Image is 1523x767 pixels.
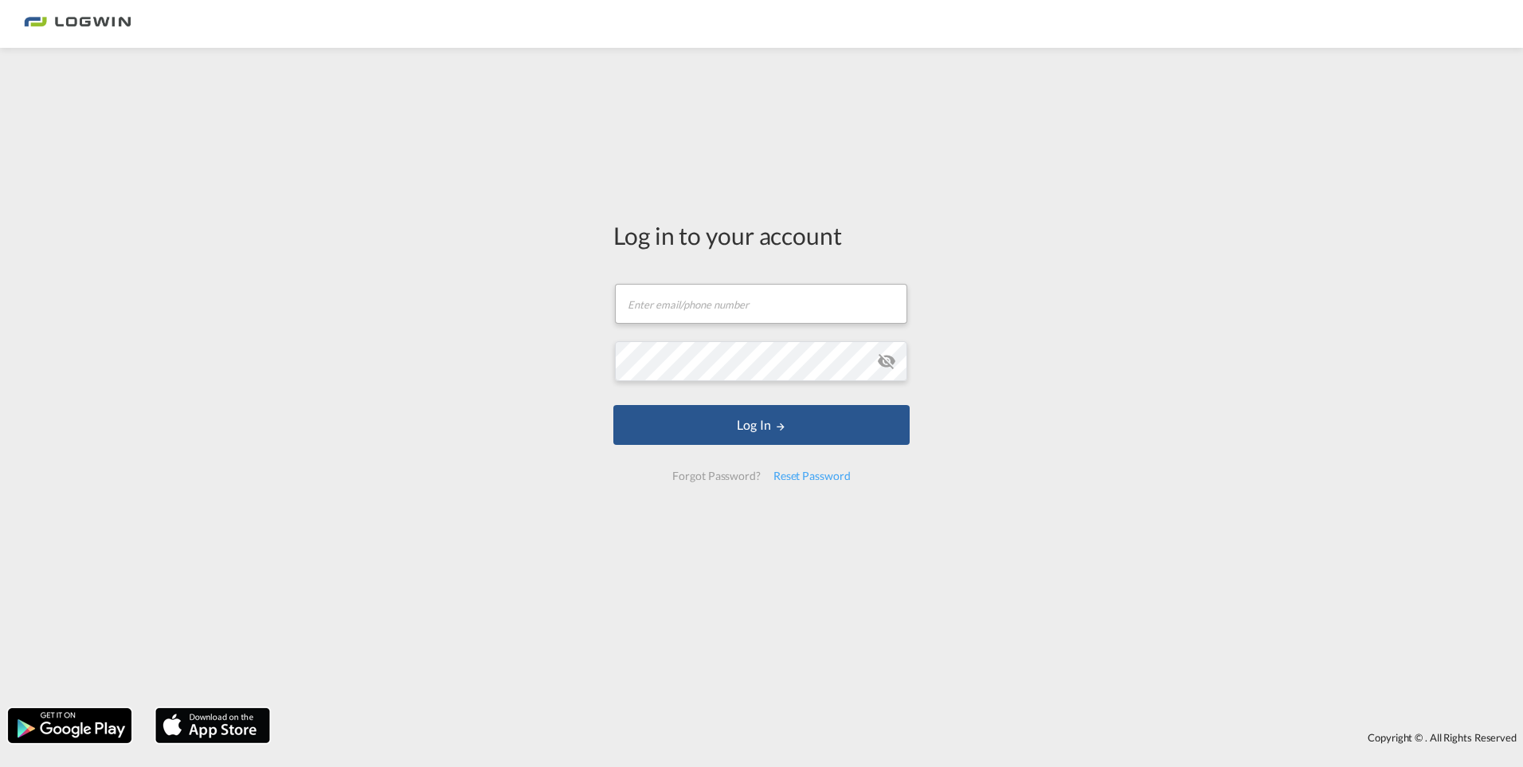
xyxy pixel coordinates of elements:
[278,724,1523,751] div: Copyright © . All Rights Reserved
[615,284,907,324] input: Enter email/phone number
[613,218,910,252] div: Log in to your account
[666,462,766,490] div: Forgot Password?
[613,405,910,445] button: LOGIN
[6,706,133,745] img: google.png
[877,352,896,371] md-icon: icon-eye-off
[767,462,857,490] div: Reset Password
[24,6,131,42] img: bc73a0e0d8c111efacd525e4c8ad7d32.png
[154,706,272,745] img: apple.png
